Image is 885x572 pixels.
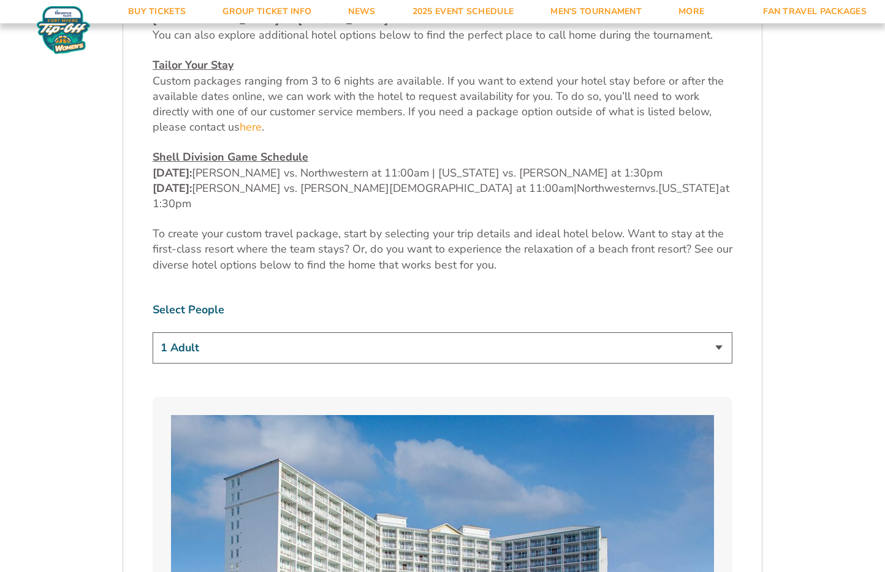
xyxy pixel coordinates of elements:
[153,302,732,318] label: Select People
[658,181,720,196] span: [US_STATE]
[577,181,645,196] span: Northwestern
[153,28,713,42] span: You can also explore additional hotel options below to find the perfect place to call home during...
[37,6,90,54] img: Women's Fort Myers Tip-Off
[153,58,732,135] p: Custom packages ranging from 3 to 6 nights are available. If you want to extend your hotel stay b...
[574,181,577,196] span: |
[153,58,234,72] u: Tailor Your Stay
[192,181,574,196] span: [PERSON_NAME] vs. [PERSON_NAME][DEMOGRAPHIC_DATA] at 11:00am
[153,150,308,164] u: Shell Division Game Schedule
[153,181,729,211] span: at 1:30pm
[645,181,658,196] span: vs.
[240,120,262,135] a: here
[192,166,663,180] span: [PERSON_NAME] vs. Northwestern at 11:00am | [US_STATE] vs. [PERSON_NAME] at 1:30pm
[153,181,192,196] strong: [DATE]:
[153,166,192,180] strong: [DATE]:
[153,226,732,273] p: To create your custom travel package, start by selecting your trip details and ideal hotel below....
